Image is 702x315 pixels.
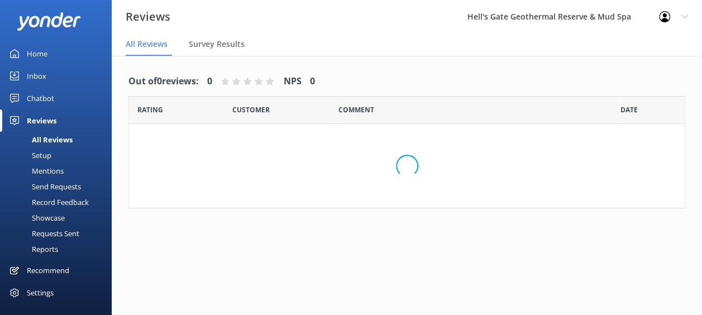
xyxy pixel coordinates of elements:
h4: 0 [207,74,212,89]
div: Requests Sent [7,226,79,241]
div: Showcase [7,210,65,226]
a: Setup [7,147,112,163]
div: Send Requests [7,179,81,194]
h4: 0 [310,74,315,89]
div: Reports [7,241,58,257]
div: Setup [7,147,51,163]
a: Record Feedback [7,194,112,210]
span: Survey Results [189,39,245,50]
a: Requests Sent [7,226,112,241]
a: Showcase [7,210,112,226]
a: Send Requests [7,179,112,194]
div: Reviews [27,109,56,132]
h4: NPS [284,74,302,89]
a: Mentions [7,163,112,179]
h3: Reviews [126,8,170,26]
div: Mentions [7,163,64,179]
h4: Out of 0 reviews: [128,74,199,89]
span: Date [620,104,638,115]
div: Settings [27,281,54,304]
div: Home [27,42,47,65]
span: All Reviews [126,39,168,50]
img: yonder-white-logo.png [17,12,81,31]
span: Date [137,104,163,115]
div: Recommend [27,259,69,281]
div: Inbox [27,65,46,87]
span: Date [232,104,270,115]
span: Question [338,104,374,115]
div: Chatbot [27,87,54,109]
div: Record Feedback [7,194,89,210]
div: All Reviews [7,132,73,147]
a: Reports [7,241,112,257]
a: All Reviews [7,132,112,147]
